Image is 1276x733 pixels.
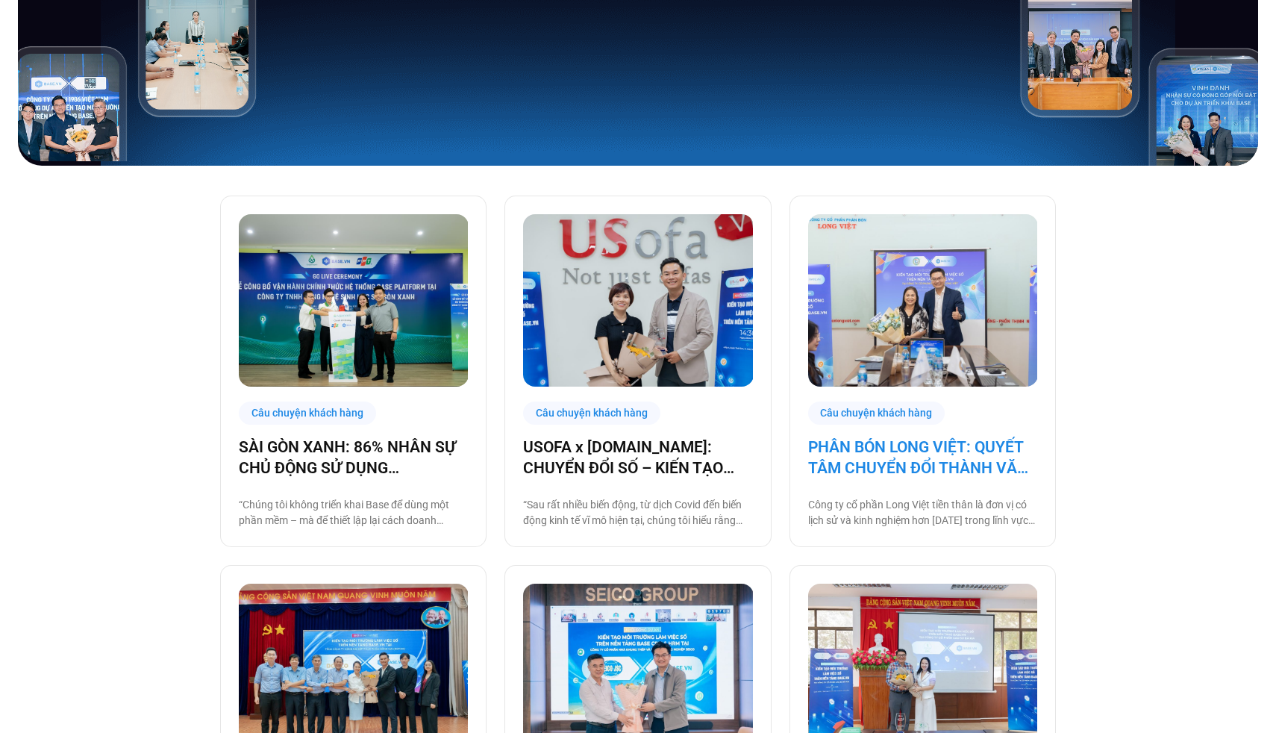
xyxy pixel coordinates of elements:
[808,497,1037,528] p: Công ty cổ phần Long Việt tiền thân là đơn vị có lịch sử và kinh nghiệm hơn [DATE] trong lĩnh vực...
[239,437,468,478] a: SÀI GÒN XANH: 86% NHÂN SỰ CHỦ ĐỘNG SỬ DỤNG [DOMAIN_NAME], ĐẶT NỀN MÓNG CHO MỘT HỆ SINH THÁI SỐ HO...
[239,497,468,528] p: “Chúng tôi không triển khai Base để dùng một phần mềm – mà để thiết lập lại cách doanh nghiệp này...
[523,402,660,425] div: Câu chuyện khách hàng
[523,437,752,478] a: USOFA x [DOMAIN_NAME]: CHUYỂN ĐỔI SỐ – KIẾN TẠO NỘI LỰC CHINH PHỤC THỊ TRƯỜNG QUỐC TẾ
[239,402,376,425] div: Câu chuyện khách hàng
[523,497,752,528] p: “Sau rất nhiều biến động, từ dịch Covid đến biến động kinh tế vĩ mô hiện tại, chúng tôi hiểu rằng...
[808,437,1037,478] a: PHÂN BÓN LONG VIỆT: QUYẾT TÂM CHUYỂN ĐỔI THÀNH VĂN PHÒNG SỐ, GIẢM CÁC THỦ TỤC GIẤY TỜ
[808,402,945,425] div: Câu chuyện khách hàng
